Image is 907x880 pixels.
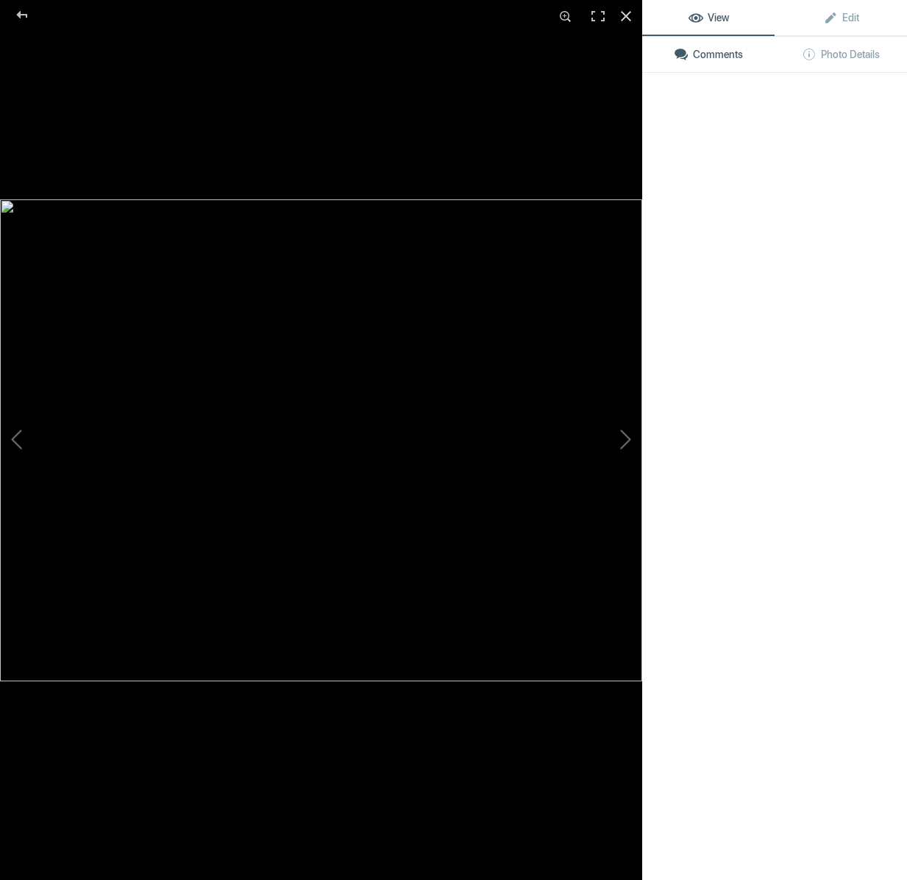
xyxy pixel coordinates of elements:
button: Next (arrow right) [532,282,642,599]
span: Edit [823,12,859,24]
span: Photo Details [802,49,880,60]
span: Comments [674,49,743,60]
a: Comments [642,37,775,72]
a: Photo Details [775,37,907,72]
span: View [689,12,729,24]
